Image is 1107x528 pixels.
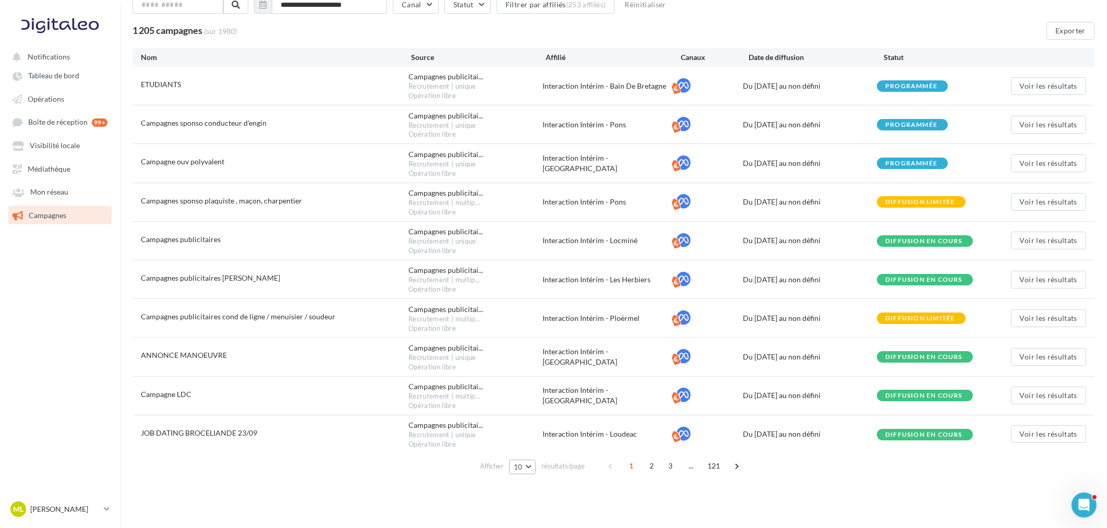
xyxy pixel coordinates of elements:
p: [PERSON_NAME] [30,504,100,514]
span: Campagnes publicitaires cond de ligne / menuisier / soudeur [141,312,335,321]
div: Opération libre [408,130,543,139]
span: Notifications [28,52,70,61]
div: Du [DATE] au non défini [743,390,877,401]
div: Diffusion en cours [885,392,962,399]
span: résultats/page [542,461,585,471]
span: Campagnes publicitai... [408,381,483,392]
button: Voir les résultats [1011,387,1086,404]
span: Campagnes [29,211,66,220]
div: Diffusion limitée [885,315,955,322]
span: Afficher [480,461,503,471]
span: 1 [623,458,640,474]
span: Campagnes publicitai... [408,265,483,275]
div: Du [DATE] au non défini [743,119,877,130]
span: Campagnes publicitai... [408,188,483,198]
div: Interaction Intérim - Bain De Bretagne [543,81,677,91]
div: Date de diffusion [749,52,884,63]
div: Du [DATE] au non défini [743,313,877,323]
div: Opération libre [408,91,543,101]
div: Canaux [681,52,748,63]
span: Campagnes publicitai... [408,226,483,237]
span: Opérations [28,94,64,103]
button: Voir les résultats [1011,116,1086,134]
span: JOB DATING BROCELIANDE 23/09 [141,428,257,437]
div: Opération libre [408,440,543,449]
a: Opérations [6,89,114,108]
button: Exporter [1046,22,1094,40]
span: ETUDIANTS [141,80,181,89]
div: Affilié [546,52,681,63]
span: Médiathèque [28,164,70,173]
span: Campagnes publicitai... [408,420,483,430]
span: Boîte de réception [28,118,88,127]
div: Du [DATE] au non défini [743,429,877,439]
iframe: Intercom live chat [1072,493,1097,518]
div: Interaction Intérim - [GEOGRAPHIC_DATA] [543,153,677,174]
div: Du [DATE] au non défini [743,352,877,362]
div: Interaction Intérim - Locminé [543,235,677,246]
a: Tableau de bord [6,66,114,85]
div: Opération libre [408,401,543,411]
span: Campagnes publicitai... [408,111,483,121]
span: Mon réseau [30,188,68,197]
span: Campagnes publicitaires [141,235,221,244]
span: 10 [514,463,523,471]
div: Recrutement | unique [408,237,543,246]
div: Interaction Intérim - Ploërmel [543,313,677,323]
div: Du [DATE] au non défini [743,158,877,169]
span: Recrutement | multip... [408,198,480,208]
div: Du [DATE] au non défini [743,197,877,207]
span: Campagne LDC [141,390,191,399]
div: Diffusion limitée [885,199,955,206]
button: Voir les résultats [1011,425,1086,443]
span: ML [13,504,23,514]
button: 10 [509,460,536,474]
div: 99+ [92,118,107,127]
a: Campagnes [6,206,114,224]
div: Recrutement | unique [408,121,543,130]
div: Opération libre [408,324,543,333]
div: Opération libre [408,169,543,178]
a: Médiathèque [6,159,114,178]
span: Campagnes publicitai... [408,304,483,315]
button: Voir les résultats [1011,77,1086,95]
div: Nom [141,52,411,63]
div: Opération libre [408,363,543,372]
button: Voir les résultats [1011,154,1086,172]
a: Mon réseau [6,182,114,201]
div: Diffusion en cours [885,238,962,245]
div: Diffusion en cours [885,431,962,438]
span: 3 [663,458,679,474]
span: Campagnes sponso plaquiste , maçon, charpentier [141,196,302,205]
div: programmée [885,160,937,167]
span: 1 205 campagnes [133,25,202,36]
span: (sur 1980) [204,27,237,35]
span: Recrutement | multip... [408,315,480,324]
span: ANNONCE MANOEUVRE [141,351,227,359]
a: Visibilité locale [6,136,114,154]
span: Campagne ouv polyvalent [141,157,224,166]
span: Campagnes publicitai... [408,149,483,160]
div: Recrutement | unique [408,82,543,91]
div: Du [DATE] au non défini [743,274,877,285]
button: Voir les résultats [1011,271,1086,289]
span: 121 [703,458,725,474]
span: Visibilité locale [30,141,80,150]
div: Interaction Intérim - [GEOGRAPHIC_DATA] [543,385,677,406]
div: programmée [885,83,937,90]
div: programmée [885,122,937,128]
button: Voir les résultats [1011,232,1086,249]
div: Opération libre [408,208,543,217]
button: Voir les résultats [1011,193,1086,211]
div: Recrutement | unique [408,430,543,440]
span: Campagnes sponso conducteur d'engin [141,118,267,127]
span: ... [683,458,700,474]
span: Campagnes publicitaires lucas g [141,273,280,282]
div: Diffusion en cours [885,277,962,283]
div: Interaction Intérim - Les Herbiers [543,274,677,285]
span: Recrutement | multip... [408,392,480,401]
div: Source [411,52,546,63]
div: Statut [884,52,1019,63]
a: Boîte de réception 99+ [6,112,114,131]
button: Voir les résultats [1011,348,1086,366]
